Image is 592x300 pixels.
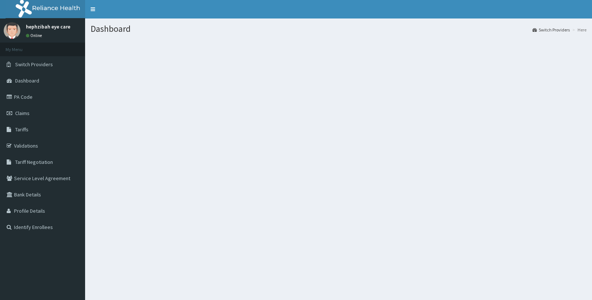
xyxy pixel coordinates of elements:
[571,27,586,33] li: Here
[26,33,44,38] a: Online
[26,24,70,29] p: hephzibah eye care
[15,61,53,68] span: Switch Providers
[15,159,53,165] span: Tariff Negotiation
[532,27,570,33] a: Switch Providers
[15,110,30,117] span: Claims
[15,126,28,133] span: Tariffs
[91,24,586,34] h1: Dashboard
[4,22,20,39] img: User Image
[15,77,39,84] span: Dashboard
